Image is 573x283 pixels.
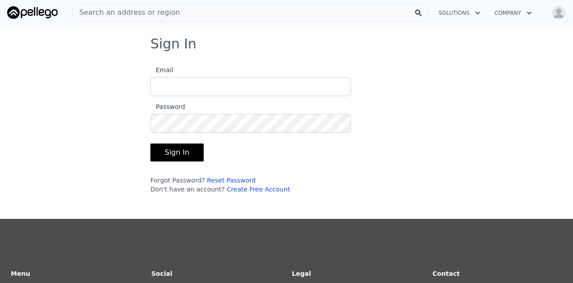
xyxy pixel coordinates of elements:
[72,7,180,18] span: Search an address or region
[150,66,173,74] span: Email
[150,36,423,52] h3: Sign In
[150,144,204,161] button: Sign In
[11,270,30,277] strong: Menu
[151,270,172,277] strong: Social
[7,6,58,19] img: Pellego
[432,5,487,21] button: Solutions
[227,186,290,193] a: Create Free Account
[207,177,256,184] a: Reset Password
[292,270,311,277] strong: Legal
[150,176,351,194] div: Forgot Password? Don't have an account?
[150,103,185,110] span: Password
[487,5,539,21] button: Company
[432,270,460,277] strong: Contact
[150,114,351,133] input: Password
[552,5,566,20] img: avatar
[150,77,351,96] input: Email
